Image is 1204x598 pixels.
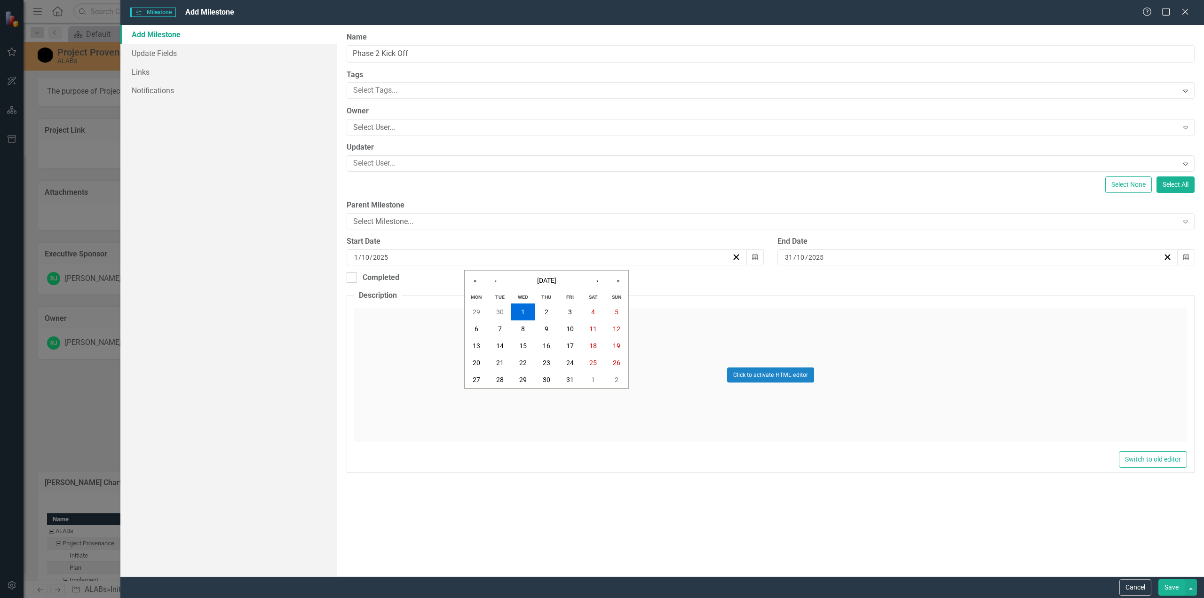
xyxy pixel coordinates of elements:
[1119,451,1187,468] button: Switch to old editor
[613,325,620,333] abbr: 12 October 2025
[591,308,595,316] abbr: 4 October 2025
[566,294,574,300] abbr: Friday
[488,337,512,354] button: 14 October 2025
[566,376,574,383] abbr: 31 October 2025
[566,325,574,333] abbr: 10 October 2025
[605,371,628,388] button: 2 November 2025
[568,308,572,316] abbr: 3 October 2025
[347,236,764,247] div: Start Date
[488,371,512,388] button: 28 October 2025
[120,81,337,100] a: Notifications
[495,294,505,300] abbr: Tuesday
[496,308,504,316] abbr: 30 September 2025
[465,337,488,354] button: 13 October 2025
[488,320,512,337] button: 7 October 2025
[589,342,597,350] abbr: 18 October 2025
[485,271,506,291] button: ‹
[582,337,605,354] button: 18 October 2025
[615,308,618,316] abbr: 5 October 2025
[558,337,582,354] button: 17 October 2025
[605,354,628,371] button: 26 October 2025
[511,320,535,337] button: 8 October 2025
[465,271,485,291] button: «
[1156,176,1195,193] button: Select All
[511,337,535,354] button: 15 October 2025
[535,354,558,371] button: 23 October 2025
[465,371,488,388] button: 27 October 2025
[605,303,628,320] button: 5 October 2025
[558,371,582,388] button: 31 October 2025
[543,376,550,383] abbr: 30 October 2025
[535,337,558,354] button: 16 October 2025
[615,376,618,383] abbr: 2 November 2025
[496,359,504,367] abbr: 21 October 2025
[488,354,512,371] button: 21 October 2025
[545,325,548,333] abbr: 9 October 2025
[1105,176,1152,193] button: Select None
[519,359,527,367] abbr: 22 October 2025
[465,303,488,320] button: 29 September 2025
[566,342,574,350] abbr: 17 October 2025
[582,303,605,320] button: 4 October 2025
[545,308,548,316] abbr: 2 October 2025
[465,320,488,337] button: 6 October 2025
[521,325,525,333] abbr: 8 October 2025
[537,277,556,284] span: [DATE]
[518,294,528,300] abbr: Wednesday
[358,253,361,262] span: /
[543,359,550,367] abbr: 23 October 2025
[589,359,597,367] abbr: 25 October 2025
[511,354,535,371] button: 22 October 2025
[591,376,595,383] abbr: 1 November 2025
[506,271,587,291] button: [DATE]
[354,290,402,301] legend: Description
[363,272,399,283] div: Completed
[347,70,1195,80] label: Tags
[488,303,512,320] button: 30 September 2025
[496,342,504,350] abbr: 14 October 2025
[582,320,605,337] button: 11 October 2025
[535,320,558,337] button: 9 October 2025
[475,325,478,333] abbr: 6 October 2025
[566,359,574,367] abbr: 24 October 2025
[353,216,1178,227] div: Select Milestone...
[558,303,582,320] button: 3 October 2025
[347,200,1195,211] label: Parent Milestone
[541,294,551,300] abbr: Thursday
[498,325,502,333] abbr: 7 October 2025
[471,294,482,300] abbr: Monday
[120,44,337,63] a: Update Fields
[605,320,628,337] button: 12 October 2025
[496,376,504,383] abbr: 28 October 2025
[1119,579,1151,596] button: Cancel
[519,342,527,350] abbr: 15 October 2025
[589,294,598,300] abbr: Saturday
[1158,579,1185,596] button: Save
[558,354,582,371] button: 24 October 2025
[612,294,621,300] abbr: Sunday
[805,253,808,262] span: /
[543,342,550,350] abbr: 16 October 2025
[473,359,480,367] abbr: 20 October 2025
[727,367,814,383] button: Click to activate HTML editor
[605,337,628,354] button: 19 October 2025
[582,354,605,371] button: 25 October 2025
[608,271,628,291] button: »
[473,376,480,383] abbr: 27 October 2025
[120,25,337,44] a: Add Milestone
[347,106,1195,117] label: Owner
[370,253,372,262] span: /
[613,342,620,350] abbr: 19 October 2025
[473,308,480,316] abbr: 29 September 2025
[354,253,358,262] input: dd
[613,359,620,367] abbr: 26 October 2025
[519,376,527,383] abbr: 29 October 2025
[582,371,605,388] button: 1 November 2025
[185,8,234,16] span: Add Milestone
[473,342,480,350] abbr: 13 October 2025
[777,236,1195,247] div: End Date
[589,325,597,333] abbr: 11 October 2025
[587,271,608,291] button: ›
[793,253,796,262] span: /
[347,45,1195,63] input: Milestone Name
